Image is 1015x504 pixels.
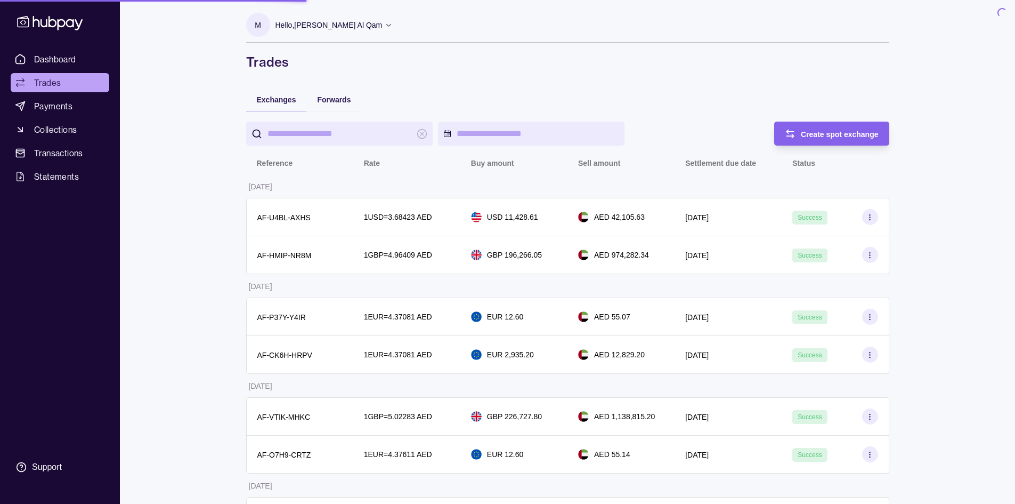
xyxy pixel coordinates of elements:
a: Collections [11,120,109,139]
a: Dashboard [11,50,109,69]
img: ae [578,349,589,360]
a: Support [11,456,109,478]
span: Success [798,252,822,259]
a: Statements [11,167,109,186]
span: Dashboard [34,53,76,66]
p: 1 GBP = 5.02283 AED [364,411,432,422]
p: AF-O7H9-CRTZ [257,451,311,459]
p: 1 EUR = 4.37081 AED [364,311,432,323]
img: gb [471,411,482,422]
p: AED 12,829.20 [594,349,645,361]
p: 1 EUR = 4.37081 AED [364,349,432,361]
p: M [255,19,261,31]
p: [DATE] [249,382,272,390]
p: GBP 196,266.05 [487,249,542,261]
img: gb [471,250,482,260]
p: Buy amount [471,159,514,167]
p: [DATE] [685,413,709,421]
img: eu [471,349,482,360]
p: AF-CK6H-HRPV [257,351,312,359]
p: [DATE] [249,482,272,490]
span: Success [798,451,822,459]
span: Forwards [317,95,351,104]
p: AF-HMIP-NR8M [257,251,312,260]
img: ae [578,250,589,260]
img: eu [471,449,482,460]
p: GBP 226,727.80 [487,411,542,422]
h1: Trades [246,53,889,70]
img: ae [578,449,589,460]
span: Transactions [34,147,83,159]
p: [DATE] [685,251,709,260]
span: Create spot exchange [801,130,879,139]
p: Settlement due date [685,159,756,167]
a: Trades [11,73,109,92]
p: AED 55.07 [594,311,630,323]
button: Create spot exchange [774,122,889,146]
p: AED 1,138,815.20 [594,411,655,422]
p: 1 GBP = 4.96409 AED [364,249,432,261]
p: 1 EUR = 4.37611 AED [364,449,432,460]
p: USD 11,428.61 [487,211,538,223]
p: [DATE] [249,182,272,191]
span: Success [798,351,822,359]
p: AF-U4BL-AXHS [257,213,311,222]
img: ae [578,411,589,422]
p: AED 55.14 [594,449,630,460]
img: ae [578,311,589,322]
input: search [267,122,411,146]
p: [DATE] [249,282,272,291]
p: AF-VTIK-MHKC [257,413,311,421]
p: [DATE] [685,451,709,459]
p: Sell amount [578,159,620,167]
img: eu [471,311,482,322]
p: AED 974,282.34 [594,249,649,261]
p: Hello, [PERSON_NAME] Al Qam [275,19,383,31]
span: Trades [34,76,61,89]
p: EUR 12.60 [487,449,523,460]
p: 1 USD = 3.68423 AED [364,211,432,223]
span: Collections [34,123,77,136]
p: Reference [257,159,293,167]
a: Payments [11,97,109,116]
img: ae [578,212,589,222]
span: Success [798,214,822,221]
span: Exchanges [257,95,296,104]
p: AF-P37Y-Y4IR [257,313,306,322]
p: EUR 12.60 [487,311,523,323]
p: Rate [364,159,380,167]
p: [DATE] [685,351,709,359]
p: [DATE] [685,213,709,222]
p: Status [792,159,815,167]
div: Support [32,461,62,473]
a: Transactions [11,143,109,163]
span: Success [798,413,822,421]
p: AED 42,105.63 [594,211,645,223]
img: us [471,212,482,222]
span: Payments [34,100,72,113]
p: EUR 2,935.20 [487,349,534,361]
span: Statements [34,170,79,183]
p: [DATE] [685,313,709,322]
span: Success [798,314,822,321]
